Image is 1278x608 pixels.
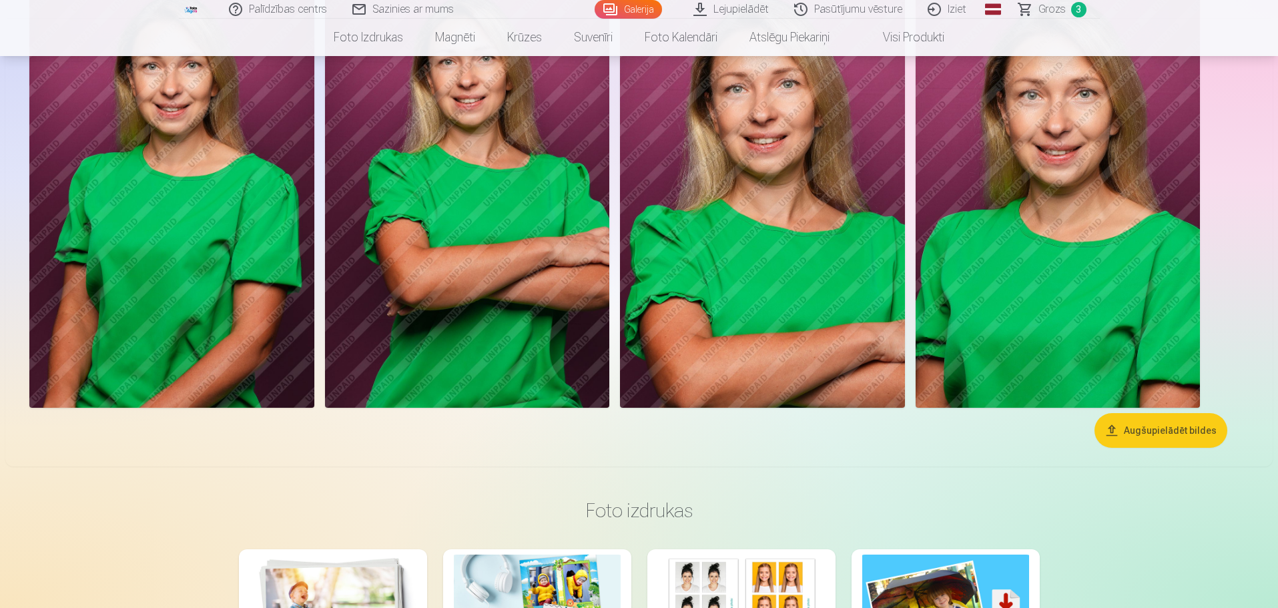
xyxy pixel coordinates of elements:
[733,19,846,56] a: Atslēgu piekariņi
[629,19,733,56] a: Foto kalendāri
[419,19,491,56] a: Magnēti
[1071,2,1086,17] span: 3
[184,5,199,13] img: /fa1
[846,19,960,56] a: Visi produkti
[1094,413,1227,448] button: Augšupielādēt bildes
[558,19,629,56] a: Suvenīri
[491,19,558,56] a: Krūzes
[250,499,1029,523] h3: Foto izdrukas
[318,19,419,56] a: Foto izdrukas
[1038,1,1066,17] span: Grozs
